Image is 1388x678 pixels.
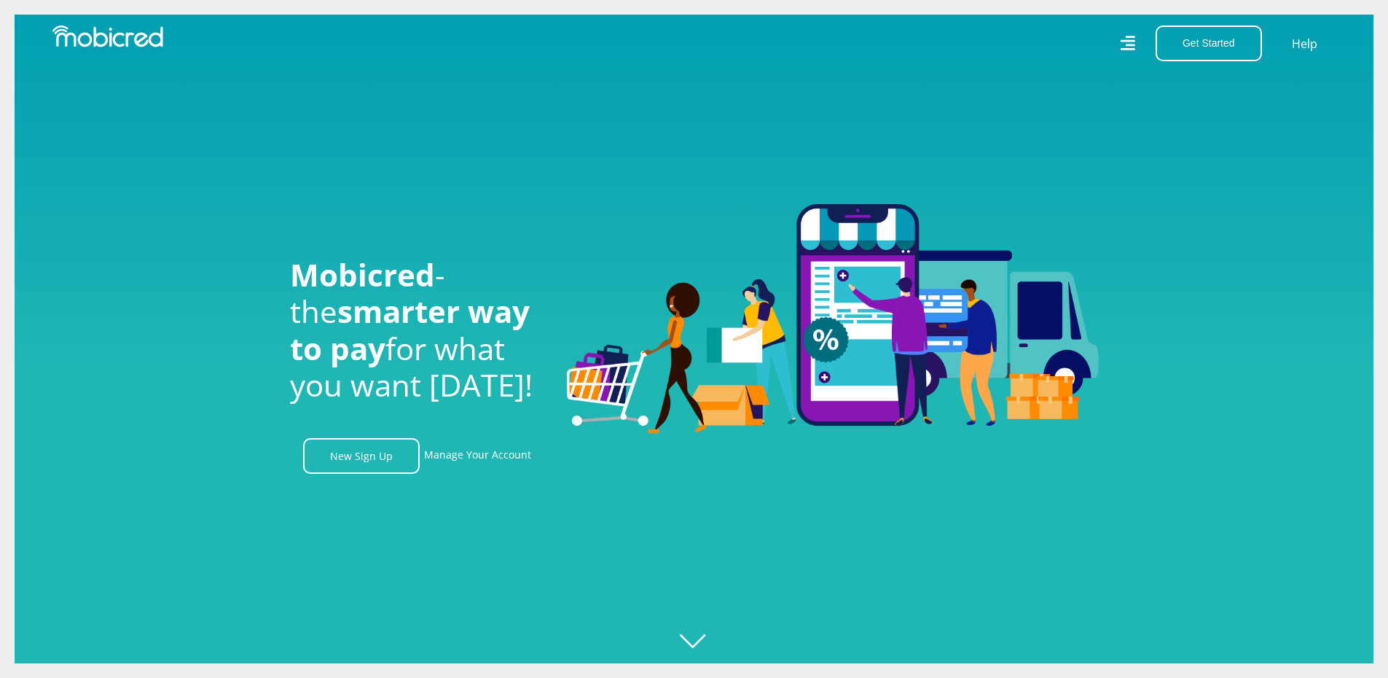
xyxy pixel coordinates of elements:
a: New Sign Up [303,438,420,474]
a: Manage Your Account [424,438,531,474]
span: smarter way to pay [290,290,530,368]
span: Mobicred [290,254,435,295]
img: Mobicred [52,26,163,47]
button: Get Started [1156,26,1262,61]
a: Help [1291,34,1318,53]
h1: - the for what you want [DATE]! [290,257,545,404]
img: Welcome to Mobicred [567,204,1099,435]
